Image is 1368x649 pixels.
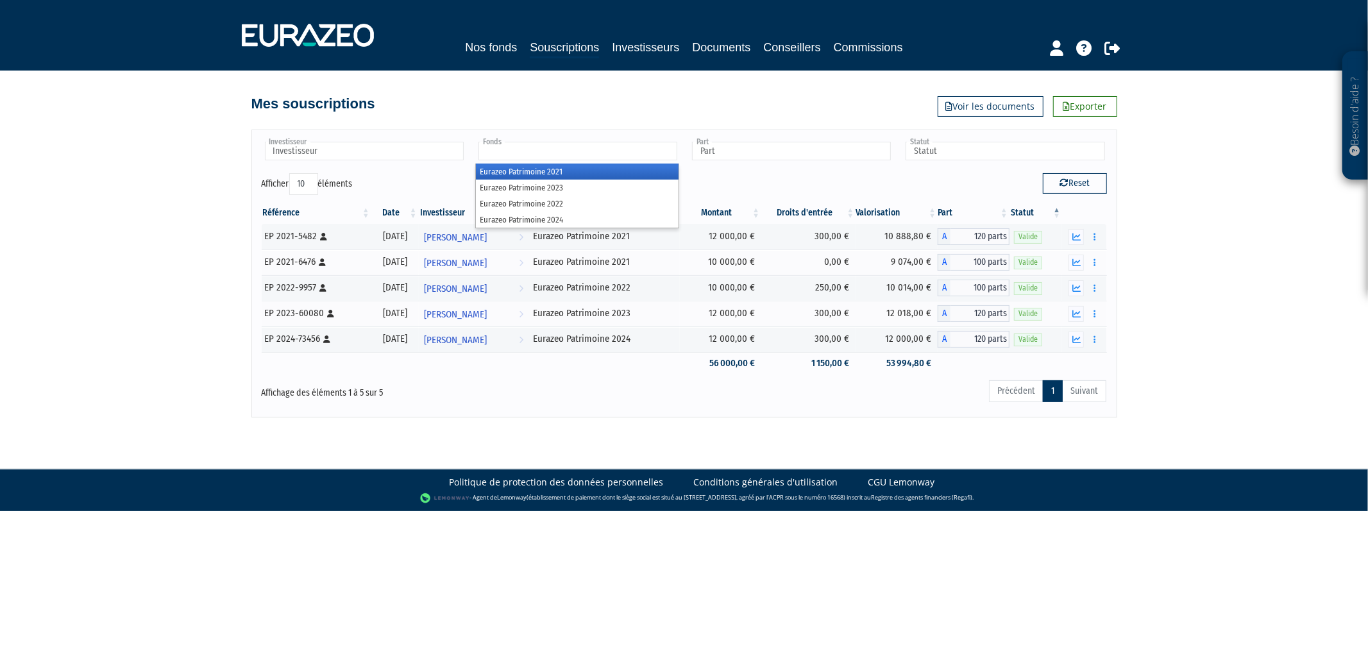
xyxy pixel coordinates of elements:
div: [DATE] [376,307,414,320]
a: Exporter [1053,96,1117,117]
span: 120 parts [950,331,1009,348]
div: EP 2021-5482 [265,230,367,243]
td: 300,00 € [761,224,856,249]
td: 9 074,00 € [856,249,938,275]
span: 100 parts [950,280,1009,296]
i: [Français] Personne physique [328,310,335,317]
td: 300,00 € [761,301,856,326]
i: Voir l'investisseur [519,226,523,249]
div: [DATE] [376,255,414,269]
td: 0,00 € [761,249,856,275]
th: Statut : activer pour trier la colonne par ordre d&eacute;croissant [1009,202,1062,224]
div: EP 2024-73456 [265,332,367,346]
li: Eurazeo Patrimoine 2024 [476,212,679,228]
div: A - Eurazeo Patrimoine 2022 [938,280,1009,296]
th: Valorisation: activer pour trier la colonne par ordre croissant [856,202,938,224]
div: EP 2022-9957 [265,281,367,294]
li: Eurazeo Patrimoine 2021 [476,164,679,180]
a: [PERSON_NAME] [419,326,529,352]
th: Investisseur: activer pour trier la colonne par ordre croissant [419,202,529,224]
td: 12 000,00 € [680,326,762,352]
i: [Français] Personne physique [320,284,327,292]
td: 12 000,00 € [680,224,762,249]
div: Eurazeo Patrimoine 2023 [533,307,675,320]
i: [Français] Personne physique [319,258,326,266]
a: Conditions générales d'utilisation [694,476,838,489]
th: Référence : activer pour trier la colonne par ordre croissant [262,202,372,224]
th: Montant: activer pour trier la colonne par ordre croissant [680,202,762,224]
div: - Agent de (établissement de paiement dont le siège social est situé au [STREET_ADDRESS], agréé p... [13,492,1355,505]
i: Voir l'investisseur [519,251,523,275]
a: [PERSON_NAME] [419,301,529,326]
img: logo-lemonway.png [420,492,469,505]
span: Valide [1014,282,1042,294]
span: Valide [1014,333,1042,346]
a: Documents [693,38,751,56]
a: Souscriptions [530,38,599,58]
a: Voir les documents [938,96,1043,117]
span: [PERSON_NAME] [424,328,487,352]
span: [PERSON_NAME] [424,226,487,249]
td: 12 018,00 € [856,301,938,326]
h4: Mes souscriptions [251,96,375,112]
div: A - Eurazeo Patrimoine 2021 [938,228,1009,245]
a: CGU Lemonway [868,476,935,489]
th: Droits d'entrée: activer pour trier la colonne par ordre croissant [761,202,856,224]
div: A - Eurazeo Patrimoine 2024 [938,331,1009,348]
div: [DATE] [376,281,414,294]
a: [PERSON_NAME] [419,249,529,275]
div: Eurazeo Patrimoine 2024 [533,332,675,346]
span: 120 parts [950,305,1009,322]
p: Besoin d'aide ? [1348,58,1363,174]
i: [Français] Personne physique [321,233,328,240]
span: Valide [1014,257,1042,269]
div: Eurazeo Patrimoine 2021 [533,230,675,243]
i: Voir l'investisseur [519,328,523,352]
button: Reset [1043,173,1107,194]
span: Valide [1014,231,1042,243]
i: Voir l'investisseur [519,303,523,326]
span: Valide [1014,308,1042,320]
span: 100 parts [950,254,1009,271]
a: [PERSON_NAME] [419,275,529,301]
td: 10 000,00 € [680,275,762,301]
a: Nos fonds [465,38,517,56]
a: Registre des agents financiers (Regafi) [871,493,972,501]
td: 53 994,80 € [856,352,938,375]
td: 10 888,80 € [856,224,938,249]
i: Voir l'investisseur [519,277,523,301]
div: A - Eurazeo Patrimoine 2023 [938,305,1009,322]
a: Commissions [834,38,903,56]
a: [PERSON_NAME] [419,224,529,249]
span: A [938,228,950,245]
div: A - Eurazeo Patrimoine 2021 [938,254,1009,271]
td: 56 000,00 € [680,352,762,375]
td: 300,00 € [761,326,856,352]
i: [Français] Personne physique [324,335,331,343]
td: 10 014,00 € [856,275,938,301]
span: [PERSON_NAME] [424,251,487,275]
th: Date: activer pour trier la colonne par ordre croissant [371,202,419,224]
li: Eurazeo Patrimoine 2023 [476,180,679,196]
td: 12 000,00 € [680,301,762,326]
span: A [938,280,950,296]
a: Lemonway [497,493,527,501]
img: 1732889491-logotype_eurazeo_blanc_rvb.png [242,24,374,47]
a: Politique de protection des données personnelles [450,476,664,489]
label: Afficher éléments [262,173,353,195]
a: Investisseurs [612,38,679,56]
td: 12 000,00 € [856,326,938,352]
div: EP 2021-6476 [265,255,367,269]
div: Affichage des éléments 1 à 5 sur 5 [262,379,603,400]
div: [DATE] [376,332,414,346]
li: Eurazeo Patrimoine 2022 [476,196,679,212]
span: A [938,331,950,348]
a: 1 [1043,380,1063,402]
td: 10 000,00 € [680,249,762,275]
td: 250,00 € [761,275,856,301]
span: 120 parts [950,228,1009,245]
span: [PERSON_NAME] [424,277,487,301]
div: EP 2023-60080 [265,307,367,320]
th: Part: activer pour trier la colonne par ordre croissant [938,202,1009,224]
div: Eurazeo Patrimoine 2022 [533,281,675,294]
